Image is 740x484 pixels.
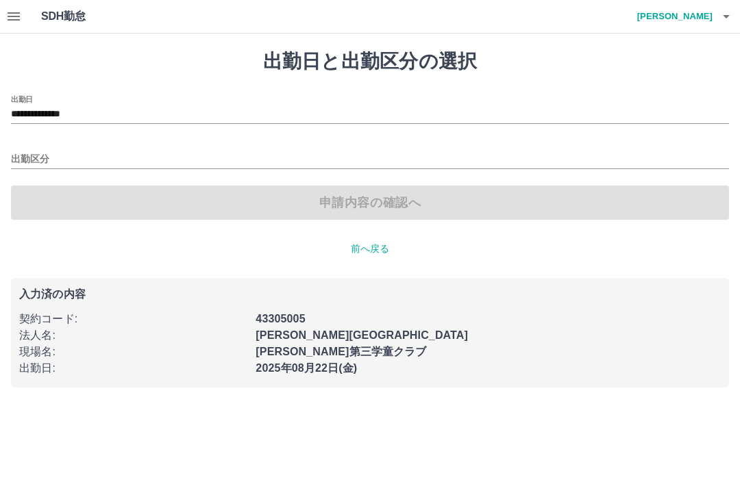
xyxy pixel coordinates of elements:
label: 出勤日 [11,94,33,104]
p: 現場名 : [19,344,247,360]
b: [PERSON_NAME][GEOGRAPHIC_DATA] [256,329,468,341]
b: [PERSON_NAME]第三学童クラブ [256,346,426,357]
p: 入力済の内容 [19,289,721,300]
b: 2025年08月22日(金) [256,362,357,374]
p: 前へ戻る [11,242,729,256]
p: 法人名 : [19,327,247,344]
b: 43305005 [256,313,305,324]
p: 出勤日 : [19,360,247,377]
h1: 出勤日と出勤区分の選択 [11,50,729,73]
p: 契約コード : [19,311,247,327]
